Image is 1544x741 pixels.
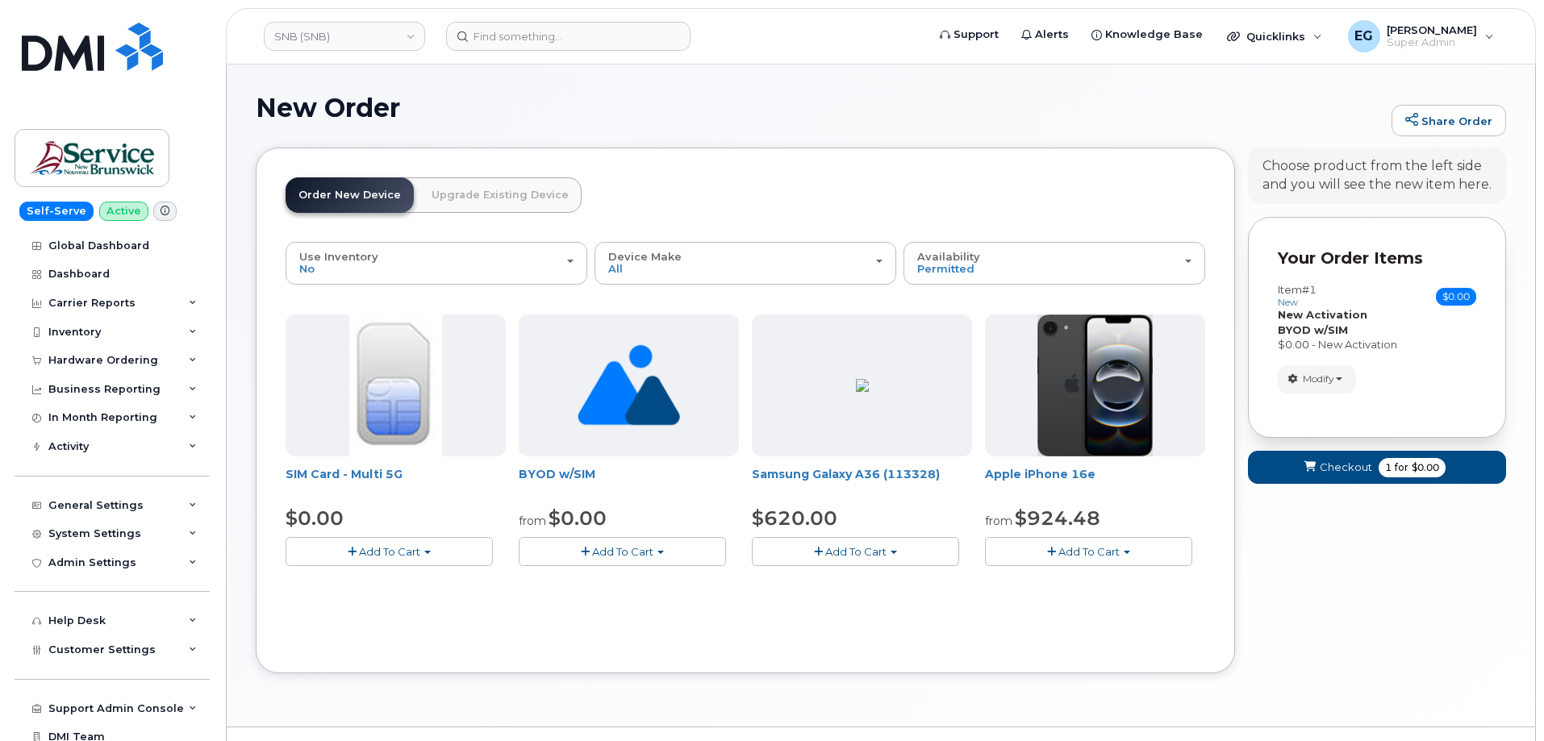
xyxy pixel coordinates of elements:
span: $924.48 [1015,506,1100,530]
span: All [608,262,623,275]
div: SIM Card - Multi 5G [286,466,506,498]
small: new [1278,297,1298,308]
button: Add To Cart [985,537,1192,565]
span: Device Make [608,250,682,263]
span: 1 [1385,460,1392,475]
span: $0.00 [286,506,344,530]
button: Availability Permitted [903,242,1205,284]
small: from [519,514,546,528]
h3: Item [1278,284,1317,307]
span: Modify [1303,372,1334,386]
button: Use Inventory No [286,242,587,284]
p: Your Order Items [1278,247,1476,270]
button: Device Make All [595,242,896,284]
div: $0.00 - New Activation [1278,337,1476,352]
div: Apple iPhone 16e [985,466,1205,498]
strong: New Activation [1278,308,1367,321]
span: Add To Cart [825,545,887,558]
span: Use Inventory [299,250,378,263]
span: No [299,262,315,275]
a: SIM Card - Multi 5G [286,467,403,481]
span: Checkout [1320,460,1372,475]
button: Add To Cart [752,537,959,565]
button: Add To Cart [286,537,493,565]
a: Upgrade Existing Device [419,177,582,213]
span: #1 [1302,283,1317,296]
span: $620.00 [752,506,837,530]
button: Checkout 1 for $0.00 [1248,451,1506,484]
span: Availability [917,250,980,263]
div: Choose product from the left side and you will see the new item here. [1262,157,1492,194]
img: ED9FC9C2-4804-4D92-8A77-98887F1967E0.png [856,379,869,392]
small: from [985,514,1012,528]
span: for [1392,460,1412,475]
img: no_image_found-2caef05468ed5679b831cfe6fc140e25e0c280774317ffc20a367ab7fd17291e.png [578,314,680,456]
a: Order New Device [286,177,414,213]
span: $0.00 [1412,460,1439,475]
img: iphone16e.png [1037,314,1154,456]
span: Add To Cart [1058,545,1120,558]
a: Samsung Galaxy A36 (113328) [752,467,940,481]
a: BYOD w/SIM [519,467,595,481]
img: 00D627D4-43E9-49B7-A367-2C99342E128C.jpg [349,314,441,456]
span: Add To Cart [592,545,653,558]
span: Permitted [917,262,974,275]
strong: BYOD w/SIM [1278,323,1348,336]
span: Add To Cart [359,545,420,558]
button: Modify [1278,365,1356,393]
div: BYOD w/SIM [519,466,739,498]
a: Share Order [1392,105,1506,137]
h1: New Order [256,94,1383,122]
button: Add To Cart [519,537,726,565]
div: Samsung Galaxy A36 (113328) [752,466,972,498]
span: $0.00 [1436,288,1476,306]
a: Apple iPhone 16e [985,467,1095,481]
span: $0.00 [549,506,607,530]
